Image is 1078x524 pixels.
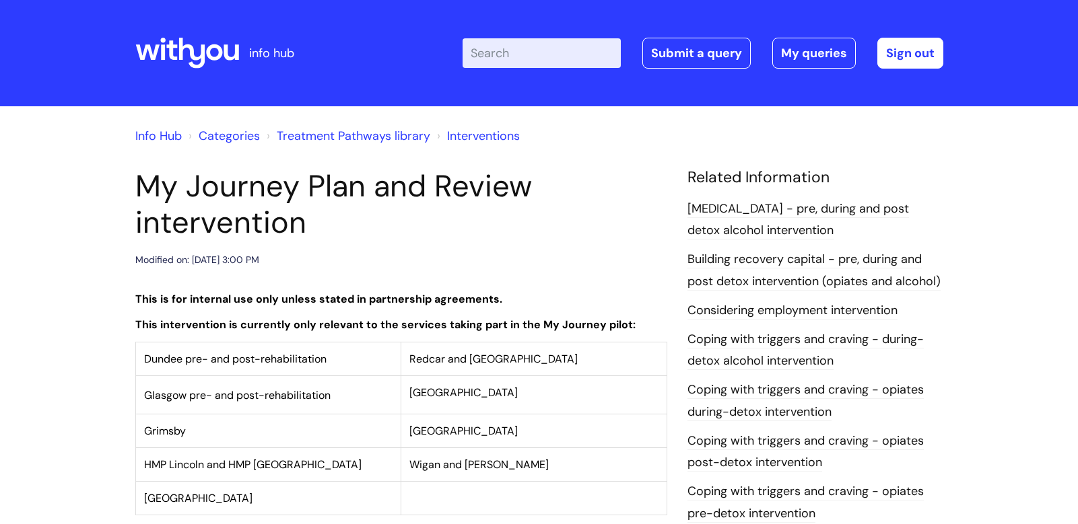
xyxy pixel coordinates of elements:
h4: Related Information [687,168,943,187]
a: Interventions [447,128,520,144]
span: Grimsby [144,424,186,438]
strong: This intervention is currently only relevant to the services taking part in the My Journey pilot: [135,317,636,332]
span: [GEOGRAPHIC_DATA] [409,424,518,438]
a: Categories [199,128,260,144]
span: Dundee pre- and post-rehabilitation [144,352,327,366]
a: Submit a query [642,38,751,69]
a: Coping with triggers and craving - opiates pre-detox intervention [687,483,924,522]
h1: My Journey Plan and Review intervention [135,168,667,241]
span: HMP Lincoln and HMP [GEOGRAPHIC_DATA] [144,457,362,472]
span: [GEOGRAPHIC_DATA] [409,385,518,400]
input: Search [463,38,621,68]
a: Info Hub [135,128,182,144]
a: [MEDICAL_DATA] - pre, during and post detox alcohol intervention [687,200,909,239]
span: Wigan and [PERSON_NAME] [409,457,549,472]
a: Considering employment intervention [687,302,898,320]
span: [GEOGRAPHIC_DATA] [144,491,252,505]
a: Building recovery capital - pre, during and post detox intervention (opiates and alcohol) [687,251,941,290]
span: Glasgow pre- and post-rehabilitation [144,388,331,402]
a: Treatment Pathways library [277,128,430,144]
li: Interventions [434,125,520,147]
li: Solution home [185,125,260,147]
a: Sign out [877,38,943,69]
a: Coping with triggers and craving - during-detox alcohol intervention [687,331,924,370]
div: Modified on: [DATE] 3:00 PM [135,252,259,268]
a: Coping with triggers and craving - opiates during-detox intervention [687,381,924,420]
span: Redcar and [GEOGRAPHIC_DATA] [409,352,578,366]
p: info hub [249,42,294,64]
div: | - [463,38,943,69]
strong: This is for internal use only unless stated in partnership agreements. [135,292,502,306]
a: My queries [772,38,856,69]
a: Coping with triggers and craving - opiates post-detox intervention [687,433,924,472]
li: Treatment Pathways library [263,125,430,147]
